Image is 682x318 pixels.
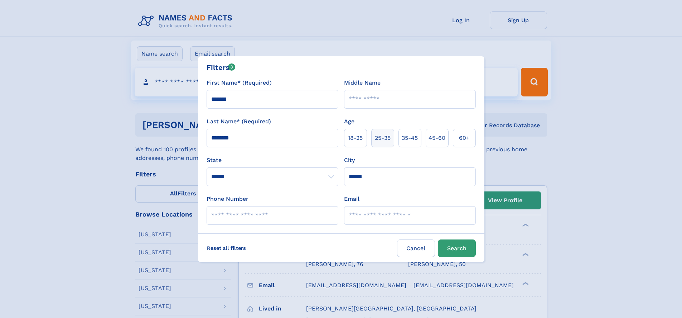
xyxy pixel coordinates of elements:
label: Last Name* (Required) [207,117,271,126]
button: Search [438,239,476,257]
label: First Name* (Required) [207,79,272,87]
label: Reset all filters [202,239,251,257]
div: Filters [207,62,236,73]
span: 45‑60 [429,134,445,142]
label: Middle Name [344,79,381,87]
label: Email [344,195,359,203]
label: Age [344,117,354,126]
span: 60+ [459,134,470,142]
label: City [344,156,355,165]
span: 18‑25 [348,134,363,142]
label: State [207,156,338,165]
label: Phone Number [207,195,248,203]
span: 35‑45 [402,134,418,142]
span: 25‑35 [375,134,391,142]
label: Cancel [397,239,435,257]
